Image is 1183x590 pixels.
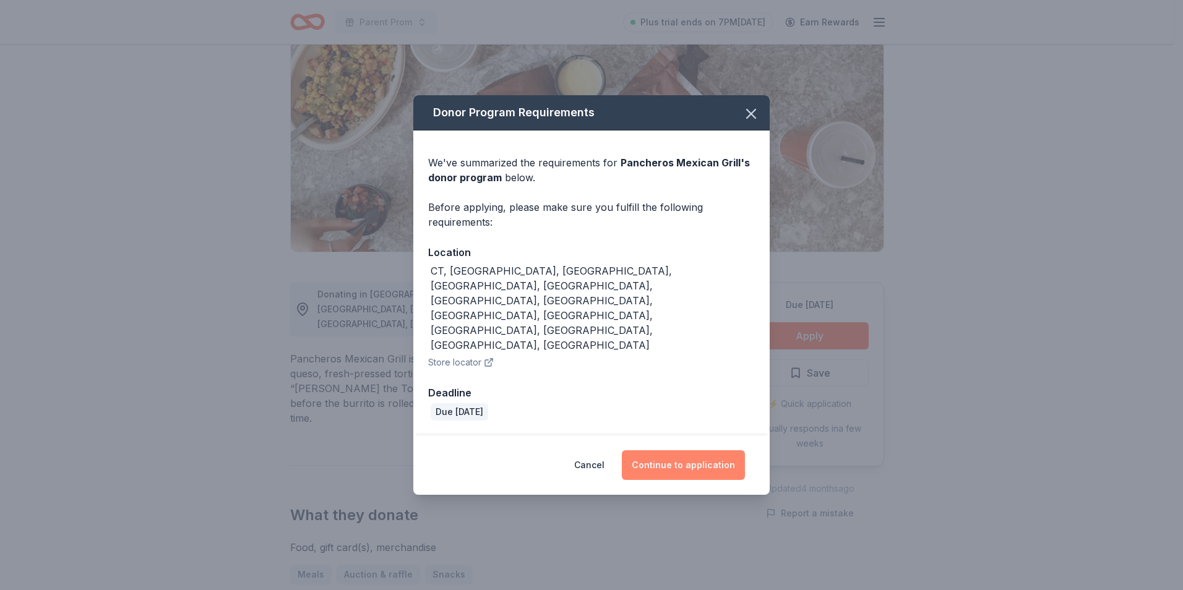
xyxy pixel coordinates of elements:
[428,244,755,260] div: Location
[413,95,770,130] div: Donor Program Requirements
[431,263,755,353] div: CT, [GEOGRAPHIC_DATA], [GEOGRAPHIC_DATA], [GEOGRAPHIC_DATA], [GEOGRAPHIC_DATA], [GEOGRAPHIC_DATA]...
[428,385,755,401] div: Deadline
[428,155,755,185] div: We've summarized the requirements for below.
[428,355,494,370] button: Store locator
[622,450,745,480] button: Continue to application
[574,450,604,480] button: Cancel
[428,200,755,229] div: Before applying, please make sure you fulfill the following requirements:
[431,403,488,421] div: Due [DATE]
